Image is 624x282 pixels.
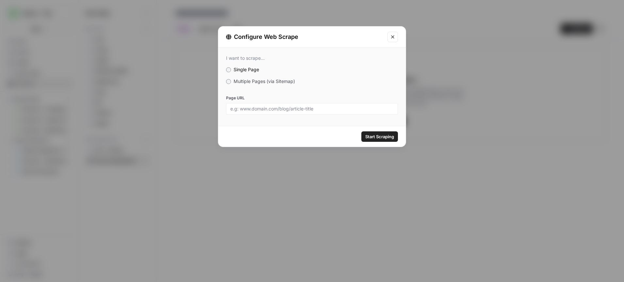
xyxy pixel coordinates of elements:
input: Multiple Pages (via Sitemap) [226,79,231,84]
span: Single Page [234,67,259,72]
span: Multiple Pages (via Sitemap) [234,78,295,84]
button: Close modal [387,32,398,42]
label: Page URL [226,95,398,101]
input: Single Page [226,67,231,72]
div: Configure Web Scrape [226,32,384,41]
div: I want to scrape... [226,55,398,61]
span: Start Scraping [365,133,394,140]
input: e.g: www.domain.com/blog/article-title [230,106,394,112]
button: Start Scraping [361,131,398,142]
